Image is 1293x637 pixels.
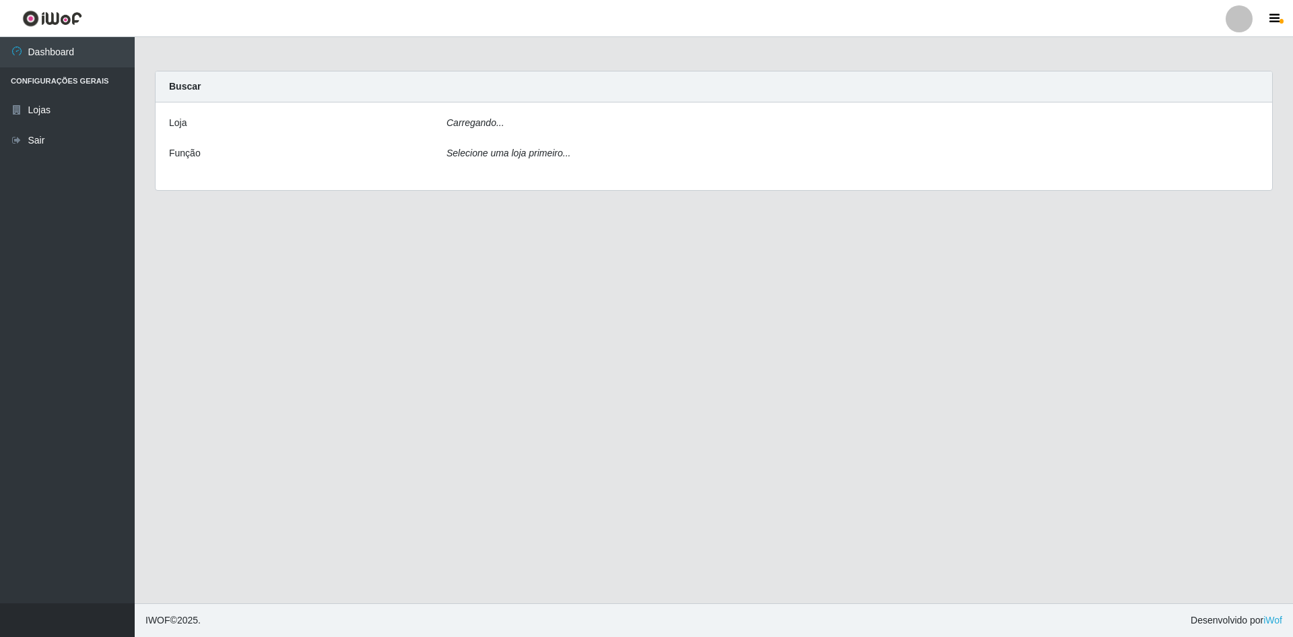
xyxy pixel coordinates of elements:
label: Função [169,146,201,160]
label: Loja [169,116,187,130]
img: CoreUI Logo [22,10,82,27]
span: IWOF [145,615,170,626]
a: iWof [1263,615,1282,626]
span: Desenvolvido por [1191,613,1282,628]
span: © 2025 . [145,613,201,628]
i: Selecione uma loja primeiro... [446,148,570,158]
i: Carregando... [446,117,504,128]
strong: Buscar [169,81,201,92]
